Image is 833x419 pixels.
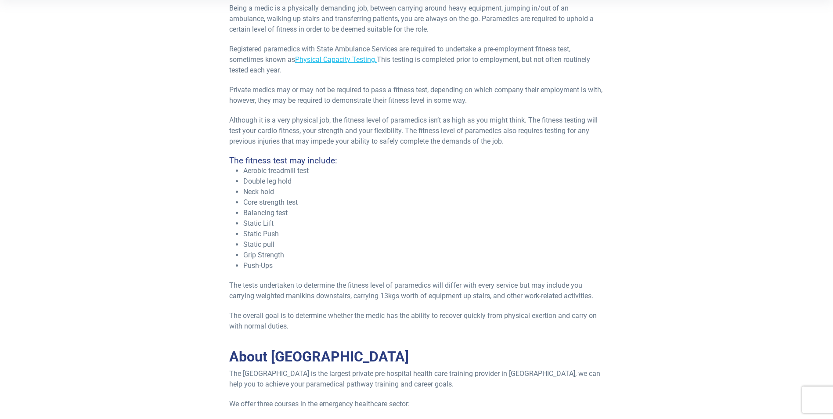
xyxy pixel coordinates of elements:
[243,229,604,239] li: Static Push
[229,115,604,147] p: Although it is a very physical job, the fitness level of paramedics isn’t as high as you might th...
[243,218,604,229] li: Static Lift
[229,368,604,390] p: The [GEOGRAPHIC_DATA] is the largest private pre-hospital health care training provider in [GEOGR...
[243,197,604,208] li: Core strength test
[229,348,604,365] h2: About [GEOGRAPHIC_DATA]
[243,166,604,176] li: Aerobic treadmill test
[229,280,604,301] p: The tests undertaken to determine the fitness level of paramedics will differ with every service ...
[229,3,604,35] p: Being a medic is a physically demanding job, between carrying around heavy equipment, jumping in/...
[243,176,604,187] li: Double leg hold
[243,250,604,260] li: Grip Strength
[229,44,604,76] p: Registered paramedics with State Ambulance Services are required to undertake a pre-employment fi...
[229,155,604,166] h4: The fitness test may include:
[229,399,604,409] p: We offer three courses in the emergency healthcare sector:
[243,208,604,218] li: Balancing test
[295,55,377,64] a: Physical Capacity Testing.
[243,187,604,197] li: Neck hold
[229,85,604,106] p: Private medics may or may not be required to pass a fitness test, depending on which company thei...
[243,260,604,271] li: Push-Ups
[229,311,604,332] p: The overall goal is to determine whether the medic has the ability to recover quickly from physic...
[243,239,604,250] li: Static pull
